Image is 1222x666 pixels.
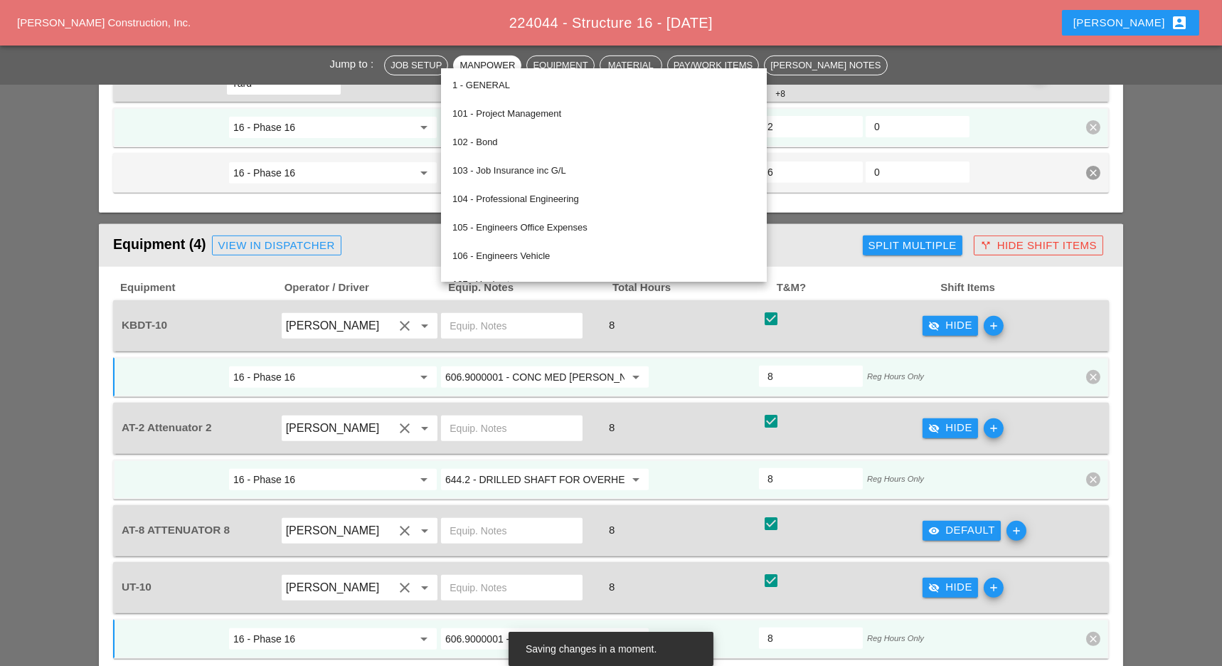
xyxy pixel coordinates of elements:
[863,236,962,255] button: Split Multiple
[928,522,995,539] div: Default
[450,576,574,599] input: Equip. Notes
[122,421,212,433] span: AT-2 Attenuator 2
[1171,14,1188,31] i: account_box
[122,524,230,536] span: AT-8 ATTENUATOR 8
[447,280,611,296] span: Equip. Notes
[984,578,1004,598] i: add
[928,420,972,436] div: Hide
[384,55,448,75] button: Job Setup
[627,630,644,647] i: arrow_drop_down
[286,576,394,599] input: Alberto Barajas Flores
[122,581,152,593] span: UT-10
[603,421,620,433] span: 8
[928,579,972,596] div: Hide
[283,280,447,296] span: Operator / Driver
[416,420,433,437] i: arrow_drop_down
[452,248,755,265] div: 106 - Engineers Vehicle
[450,314,574,337] input: Equip. Notes
[928,525,940,536] i: visibility
[923,316,978,336] button: Hide
[396,420,413,437] i: clear
[233,628,413,650] input: 16
[122,319,167,331] span: KBDT-10
[119,280,283,296] span: Equipment
[415,471,432,488] i: arrow_drop_down
[603,581,620,593] span: 8
[767,467,854,490] input: Hours
[453,55,521,75] button: Manpower
[452,191,755,208] div: 104 - Professional Engineering
[667,55,759,75] button: Pay/Work Items
[984,418,1004,438] i: add
[627,471,644,488] i: arrow_drop_down
[416,579,433,596] i: arrow_drop_down
[1073,14,1188,31] div: [PERSON_NAME]
[767,115,854,138] input: Hours
[396,522,413,539] i: clear
[452,276,755,293] div: 107 - Yard setup
[980,240,992,251] i: call_split
[1086,370,1100,384] i: clear
[606,58,656,73] div: Material
[767,365,854,388] input: Hours
[867,475,924,483] span: Reg Hours Only
[868,238,957,254] div: Split Multiple
[415,164,432,181] i: arrow_drop_down
[445,468,625,491] input: 644.2
[974,236,1103,255] button: Hide Shift Items
[767,161,854,184] input: Hours
[775,280,940,296] span: T&M?
[218,238,335,254] div: View in Dispatcher
[874,161,961,184] input: OT Hours
[452,105,755,122] div: 101 - Project Management
[17,16,191,28] a: [PERSON_NAME] Construction, Inc.
[1062,10,1199,36] button: [PERSON_NAME]
[526,643,657,655] span: Saving changes in a moment.
[1086,166,1100,180] i: clear
[603,319,620,331] span: 8
[923,418,978,438] button: Hide
[396,579,413,596] i: clear
[764,55,887,75] button: [PERSON_NAME] Notes
[233,162,413,184] input: 16
[233,468,413,491] input: 16
[396,317,413,334] i: clear
[329,58,379,70] span: Jump to :
[450,417,574,440] input: Equip. Notes
[600,55,662,75] button: Material
[627,369,644,386] i: arrow_drop_down
[452,134,755,151] div: 102 - Bond
[928,423,940,434] i: visibility_off
[445,366,625,388] input: 606.9000001
[450,519,574,542] input: Equip. Notes
[1086,632,1100,646] i: clear
[415,119,432,136] i: arrow_drop_down
[923,578,978,598] button: Hide
[233,366,413,388] input: 16
[1086,120,1100,134] i: clear
[286,417,394,440] input: Freddie Rodas Torres
[212,236,341,255] a: View in Dispatcher
[939,280,1103,296] span: Shift Items
[874,115,961,138] input: OT Hours
[416,317,433,334] i: arrow_drop_down
[459,58,515,73] div: Manpower
[770,58,881,73] div: [PERSON_NAME] Notes
[452,162,755,179] div: 103 - Job Insurance inc G/L
[416,522,433,539] i: arrow_drop_down
[1006,521,1026,541] i: add
[233,116,413,139] input: 16
[980,238,1097,254] div: Hide Shift Items
[415,630,432,647] i: arrow_drop_down
[452,77,755,94] div: 1 - GENERAL
[445,628,625,650] input: 606.9000001
[923,521,1001,541] button: Default
[1086,472,1100,487] i: clear
[390,58,442,73] div: Job Setup
[452,219,755,236] div: 105 - Engineers Office Expenses
[611,280,775,296] span: Total Hours
[775,88,785,100] div: +8
[928,582,940,593] i: visibility_off
[533,58,588,73] div: Equipment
